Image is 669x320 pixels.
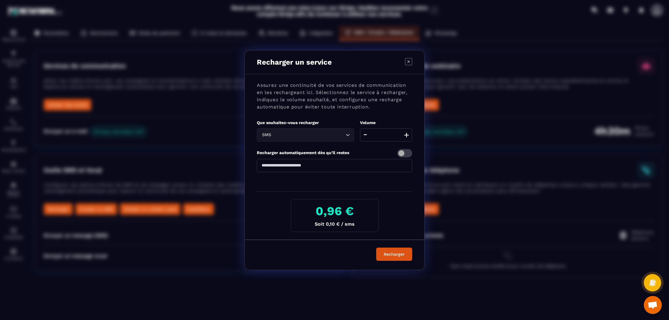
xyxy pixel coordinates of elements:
[257,58,332,66] p: Recharger un service
[296,204,373,218] h3: 0,96 €
[261,132,272,138] span: SMS
[361,128,369,142] button: -
[376,248,412,261] button: Recharger
[272,132,344,138] input: Search for option
[257,150,349,155] label: Recharger automatiquement dès qu’il restes
[296,221,373,227] p: Soit 0,10 € / sms
[644,296,662,314] div: Ouvrir le chat
[257,120,319,125] label: Que souhaitez-vous recharger
[257,82,412,111] p: Assurez une continuité de vos services de communication en les rechargeant ici. Sélectionnez le s...
[257,128,354,142] div: Search for option
[402,128,411,142] button: +
[360,120,376,125] label: Volume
